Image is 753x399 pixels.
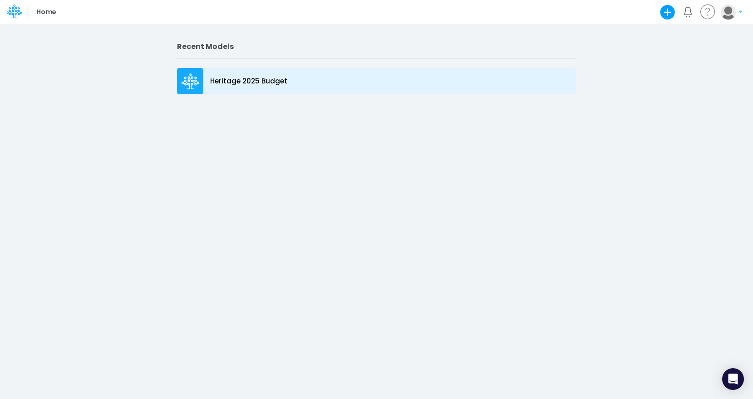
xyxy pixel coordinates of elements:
a: Heritage 2025 Budget [177,66,576,97]
p: Heritage 2025 Budget [210,76,287,87]
p: Home [36,7,56,17]
a: Notifications [683,7,693,17]
div: Open Intercom Messenger [722,368,744,390]
h2: Recent Models [177,42,576,51]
